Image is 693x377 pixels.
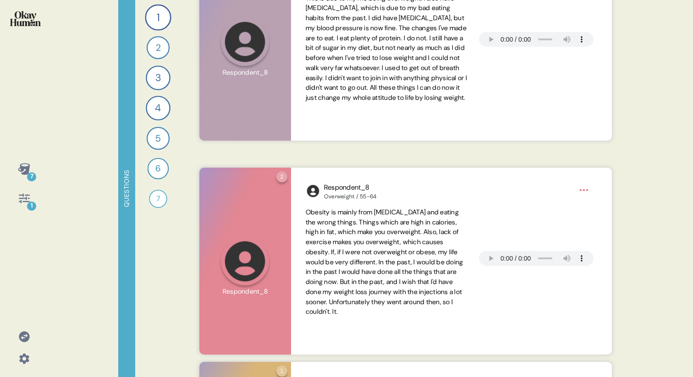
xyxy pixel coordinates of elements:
[145,4,171,30] div: 1
[148,158,169,180] div: 6
[306,208,463,316] span: Obesity is mainly from [MEDICAL_DATA] and eating the wrong things. Things which are high in calor...
[306,184,320,198] img: l1ibTKarBSWXLOhlfT5LxFP+OttMJpPJZDKZTCbz9PgHEggSPYjZSwEAAAAASUVORK5CYII=
[324,193,377,200] div: Overweight / 55-64
[10,11,41,26] img: okayhuman.3b1b6348.png
[146,66,170,90] div: 3
[147,127,170,150] div: 5
[276,171,287,182] div: 2
[276,366,287,377] div: 1
[147,36,170,59] div: 2
[149,190,167,208] div: 7
[146,96,170,120] div: 4
[27,202,36,211] div: 1
[27,172,36,181] div: 7
[324,182,377,193] div: Respondent_8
